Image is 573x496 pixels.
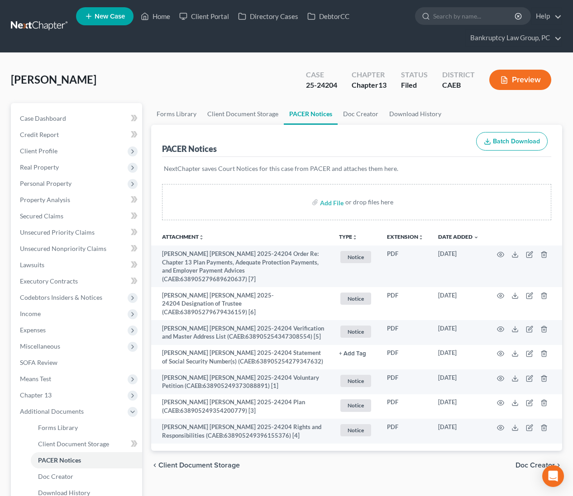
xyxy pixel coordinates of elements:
[431,320,486,345] td: [DATE]
[339,234,358,240] button: TYPEunfold_more
[438,233,479,240] a: Date Added expand_more
[433,8,516,24] input: Search by name...
[378,80,387,89] span: 13
[20,131,59,138] span: Credit Report
[158,462,240,469] span: Client Document Storage
[20,375,51,383] span: Means Test
[345,198,393,207] div: or drop files here
[340,293,371,305] span: Notice
[20,180,72,187] span: Personal Property
[339,398,372,413] a: Notice
[20,277,78,285] span: Executory Contracts
[473,235,479,240] i: expand_more
[380,345,431,370] td: PDF
[20,342,60,350] span: Miscellaneous
[340,399,371,411] span: Notice
[542,465,564,487] div: Open Intercom Messenger
[31,420,142,436] a: Forms Library
[340,424,371,436] span: Notice
[352,235,358,240] i: unfold_more
[20,212,63,220] span: Secured Claims
[20,163,59,171] span: Real Property
[95,13,125,20] span: New Case
[20,261,44,269] span: Lawsuits
[339,349,372,357] a: + Add Tag
[20,293,102,301] span: Codebtors Insiders & Notices
[13,241,142,257] a: Unsecured Nonpriority Claims
[352,70,387,80] div: Chapter
[20,310,41,317] span: Income
[202,103,284,125] a: Client Document Storage
[384,103,447,125] a: Download History
[38,440,109,448] span: Client Document Storage
[339,291,372,306] a: Notice
[136,8,175,24] a: Home
[284,103,338,125] a: PACER Notices
[380,246,431,287] td: PDF
[339,250,372,265] a: Notice
[431,345,486,370] td: [DATE]
[418,235,424,240] i: unfold_more
[339,351,366,357] button: + Add Tag
[13,127,142,143] a: Credit Report
[338,103,384,125] a: Doc Creator
[13,273,142,289] a: Executory Contracts
[380,287,431,320] td: PDF
[489,70,551,90] button: Preview
[20,326,46,334] span: Expenses
[199,235,204,240] i: unfold_more
[380,419,431,444] td: PDF
[339,324,372,339] a: Notice
[555,462,562,469] i: chevron_right
[162,233,204,240] a: Attachmentunfold_more
[431,369,486,394] td: [DATE]
[303,8,354,24] a: DebtorCC
[431,287,486,320] td: [DATE]
[442,80,475,90] div: CAEB
[476,132,548,151] button: Batch Download
[31,436,142,452] a: Client Document Storage
[431,394,486,419] td: [DATE]
[466,30,562,46] a: Bankruptcy Law Group, PC
[442,70,475,80] div: District
[401,70,428,80] div: Status
[38,456,81,464] span: PACER Notices
[380,320,431,345] td: PDF
[339,423,372,438] a: Notice
[531,8,562,24] a: Help
[13,257,142,273] a: Lawsuits
[13,110,142,127] a: Case Dashboard
[175,8,234,24] a: Client Portal
[431,419,486,444] td: [DATE]
[164,164,550,173] p: NextChapter saves Court Notices for this case from PACER and attaches them here.
[13,192,142,208] a: Property Analysis
[151,287,332,320] td: [PERSON_NAME] [PERSON_NAME] 2025-24204 Designation of Trustee (CAEB:638905279679436159) [6]
[340,251,371,263] span: Notice
[151,103,202,125] a: Forms Library
[151,462,240,469] button: chevron_left Client Document Storage
[11,73,96,86] span: [PERSON_NAME]
[516,462,562,469] button: Doc Creator chevron_right
[31,452,142,468] a: PACER Notices
[516,462,555,469] span: Doc Creator
[20,245,106,252] span: Unsecured Nonpriority Claims
[352,80,387,90] div: Chapter
[380,369,431,394] td: PDF
[151,246,332,287] td: [PERSON_NAME] [PERSON_NAME] 2025-24204 Order Re: Chapter 13 Plan Payments, Adequate Protection Pa...
[13,208,142,224] a: Secured Claims
[234,8,303,24] a: Directory Cases
[162,143,217,154] div: PACER Notices
[151,462,158,469] i: chevron_left
[306,80,337,90] div: 25-24204
[151,419,332,444] td: [PERSON_NAME] [PERSON_NAME] 2025-24204 Rights and Responsibilities (CAEB:638905249396155376) [4]
[20,114,66,122] span: Case Dashboard
[20,147,57,155] span: Client Profile
[20,359,57,366] span: SOFA Review
[151,369,332,394] td: [PERSON_NAME] [PERSON_NAME] 2025-24204 Voluntary Petition (CAEB:638905249373088891) [1]
[431,246,486,287] td: [DATE]
[339,373,372,388] a: Notice
[38,472,73,480] span: Doc Creator
[151,394,332,419] td: [PERSON_NAME] [PERSON_NAME] 2025-24204 Plan (CAEB:638905249354200779) [3]
[13,224,142,241] a: Unsecured Priority Claims
[13,354,142,371] a: SOFA Review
